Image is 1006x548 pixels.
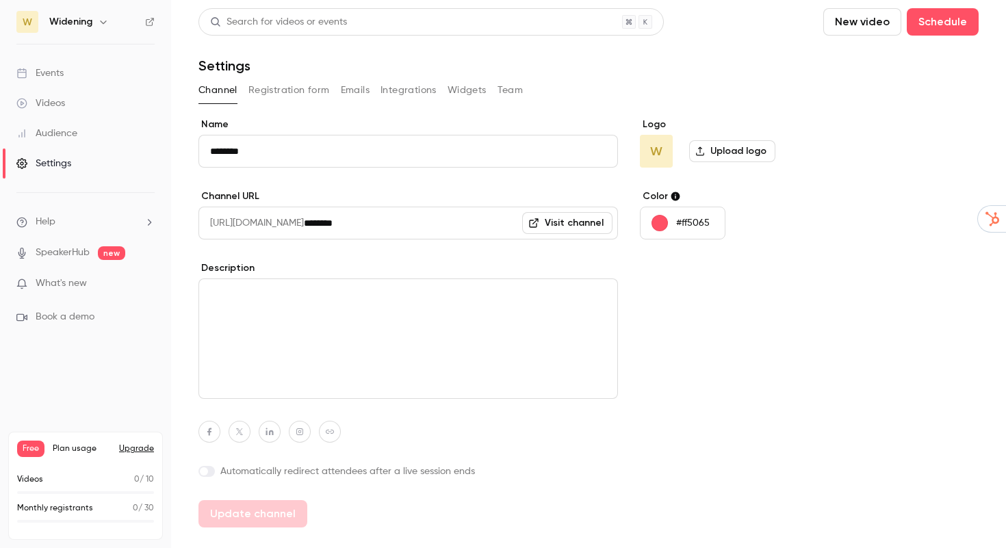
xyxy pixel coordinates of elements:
[381,79,437,101] button: Integrations
[17,441,44,457] span: Free
[248,79,330,101] button: Registration form
[640,207,725,239] button: #ff5065
[98,246,125,260] span: new
[134,473,154,486] p: / 10
[134,475,140,484] span: 0
[640,118,850,168] section: Logo
[133,502,154,514] p: / 30
[198,190,618,203] label: Channel URL
[448,79,487,101] button: Widgets
[17,473,43,486] p: Videos
[198,79,237,101] button: Channel
[907,8,979,36] button: Schedule
[198,465,618,478] label: Automatically redirect attendees after a live session ends
[16,96,65,110] div: Videos
[16,66,64,80] div: Events
[198,118,618,131] label: Name
[53,443,111,454] span: Plan usage
[23,15,32,29] span: W
[689,140,775,162] label: Upload logo
[640,190,850,203] label: Color
[650,142,662,161] span: W
[36,246,90,260] a: SpeakerHub
[36,310,94,324] span: Book a demo
[16,127,77,140] div: Audience
[16,215,155,229] li: help-dropdown-opener
[823,8,901,36] button: New video
[36,276,87,291] span: What's new
[49,15,92,29] h6: Widening
[341,79,370,101] button: Emails
[498,79,524,101] button: Team
[210,15,347,29] div: Search for videos or events
[198,261,618,275] label: Description
[17,502,93,514] p: Monthly registrants
[119,443,154,454] button: Upgrade
[16,157,71,170] div: Settings
[133,504,138,512] span: 0
[138,278,155,290] iframe: Noticeable Trigger
[198,57,250,74] h1: Settings
[640,118,850,131] label: Logo
[522,212,612,234] a: Visit channel
[36,215,55,229] span: Help
[676,216,710,230] p: #ff5065
[198,207,304,239] span: [URL][DOMAIN_NAME]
